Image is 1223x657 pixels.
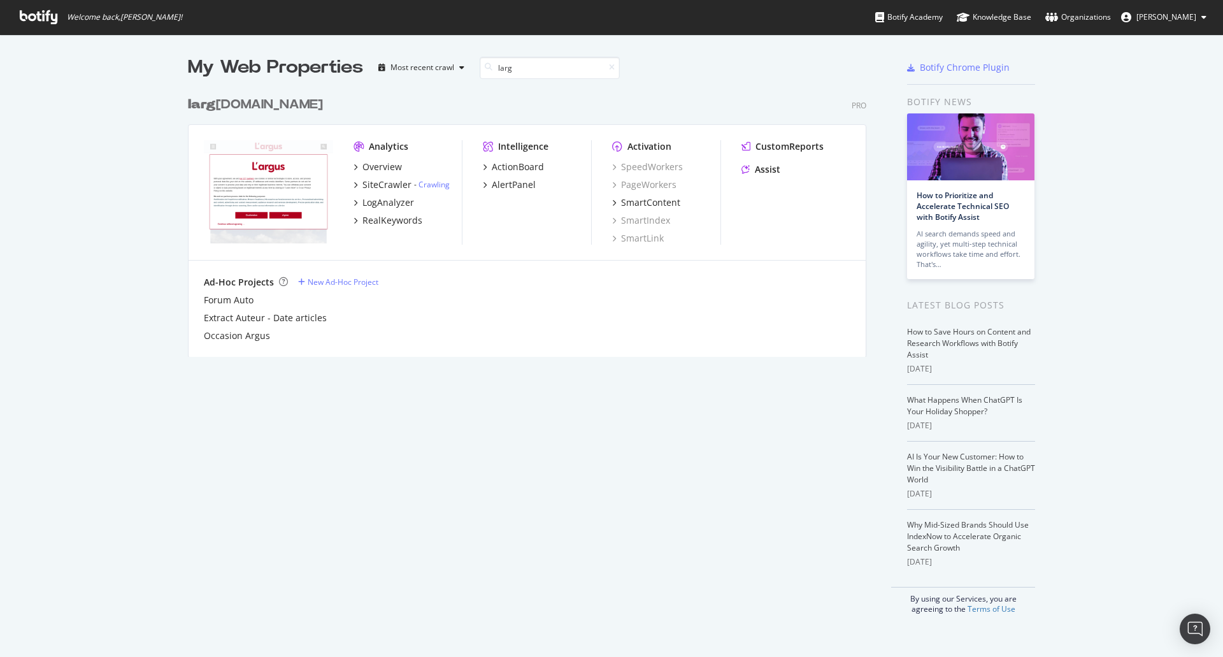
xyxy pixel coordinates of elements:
[354,161,402,173] a: Overview
[204,276,274,289] div: Ad-Hoc Projects
[188,98,216,111] b: larg
[741,140,824,153] a: CustomReports
[188,96,328,114] a: larg[DOMAIN_NAME]
[907,394,1022,417] a: What Happens When ChatGPT Is Your Holiday Shopper?
[852,100,866,111] div: Pro
[612,178,676,191] a: PageWorkers
[907,326,1031,360] a: How to Save Hours on Content and Research Workflows with Botify Assist
[67,12,182,22] span: Welcome back, [PERSON_NAME] !
[188,55,363,80] div: My Web Properties
[188,80,876,357] div: grid
[369,140,408,153] div: Analytics
[907,298,1035,312] div: Latest Blog Posts
[917,190,1009,222] a: How to Prioritize and Accelerate Technical SEO with Botify Assist
[968,603,1015,614] a: Terms of Use
[362,161,402,173] div: Overview
[907,451,1035,485] a: AI Is Your New Customer: How to Win the Visibility Battle in a ChatGPT World
[907,363,1035,375] div: [DATE]
[612,161,683,173] a: SpeedWorkers
[390,64,454,71] div: Most recent crawl
[907,95,1035,109] div: Botify news
[907,61,1010,74] a: Botify Chrome Plugin
[498,140,548,153] div: Intelligence
[204,312,327,324] a: Extract Auteur - Date articles
[612,196,680,209] a: SmartContent
[480,57,620,79] input: Search
[418,179,450,190] a: Crawling
[298,277,378,287] a: New Ad-Hoc Project
[891,587,1035,614] div: By using our Services, you are agreeing to the
[621,196,680,209] div: SmartContent
[204,294,254,307] a: Forum Auto
[907,488,1035,500] div: [DATE]
[1045,11,1111,24] div: Organizations
[920,61,1010,74] div: Botify Chrome Plugin
[1111,7,1217,27] button: [PERSON_NAME]
[1136,11,1196,22] span: Matthieu Feru
[741,163,780,176] a: Assist
[354,196,414,209] a: LogAnalyzer
[483,161,544,173] a: ActionBoard
[362,178,411,191] div: SiteCrawler
[907,519,1029,553] a: Why Mid-Sized Brands Should Use IndexNow to Accelerate Organic Search Growth
[1180,614,1210,644] div: Open Intercom Messenger
[373,57,469,78] button: Most recent crawl
[204,140,333,243] img: occasion.largus.fr
[907,420,1035,431] div: [DATE]
[755,140,824,153] div: CustomReports
[627,140,671,153] div: Activation
[907,113,1034,180] img: How to Prioritize and Accelerate Technical SEO with Botify Assist
[188,96,323,114] div: [DOMAIN_NAME]
[308,277,378,287] div: New Ad-Hoc Project
[362,214,422,227] div: RealKeywords
[875,11,943,24] div: Botify Academy
[755,163,780,176] div: Assist
[917,229,1025,270] div: AI search demands speed and agility, yet multi-step technical workflows take time and effort. Tha...
[612,232,664,245] a: SmartLink
[354,214,422,227] a: RealKeywords
[612,214,670,227] a: SmartIndex
[907,556,1035,568] div: [DATE]
[362,196,414,209] div: LogAnalyzer
[483,178,536,191] a: AlertPanel
[204,329,270,342] a: Occasion Argus
[414,179,450,190] div: -
[492,178,536,191] div: AlertPanel
[354,178,450,191] a: SiteCrawler- Crawling
[492,161,544,173] div: ActionBoard
[957,11,1031,24] div: Knowledge Base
